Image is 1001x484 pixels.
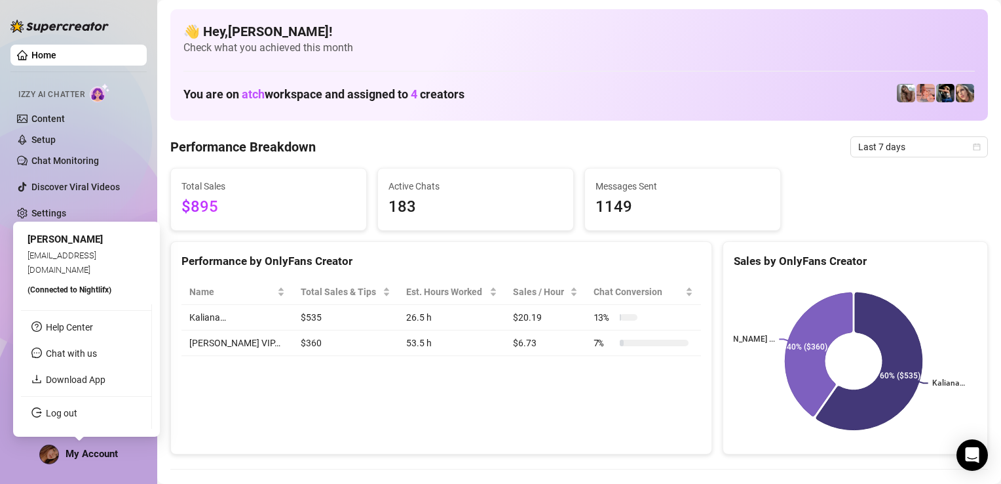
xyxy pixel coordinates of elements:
span: 183 [388,195,563,220]
span: Chat with us [46,348,97,359]
img: Kat XXX [916,84,935,102]
span: Active Chats [388,179,563,193]
span: 13 % [594,310,614,325]
h1: You are on workspace and assigned to creators [183,87,464,102]
img: Kat Hobbs VIP [897,84,915,102]
span: calendar [973,143,981,151]
td: $6.73 [505,331,586,356]
span: Chat Conversion [594,285,683,299]
a: Discover Viral Videos [31,182,120,192]
span: Last 7 days [858,137,980,157]
td: 26.5 h [398,305,504,331]
div: Performance by OnlyFans Creator [181,252,701,270]
a: Content [31,113,65,124]
span: 7 % [594,336,614,350]
img: AI Chatter [90,83,110,102]
img: Kat Hobbs [956,84,974,102]
img: logo-BBDzfeDw.svg [10,20,109,33]
td: $360 [293,331,398,356]
span: atch [242,87,265,101]
text: Kaliana… [932,379,965,388]
span: 1149 [595,195,770,220]
td: $535 [293,305,398,331]
span: Izzy AI Chatter [18,89,85,101]
span: $895 [181,195,356,220]
span: Name [189,285,274,299]
td: $20.19 [505,305,586,331]
h4: 👋 Hey, [PERSON_NAME] ! [183,22,975,41]
th: Name [181,279,293,305]
a: Chat Monitoring [31,155,99,166]
th: Sales / Hour [505,279,586,305]
span: [EMAIL_ADDRESS][DOMAIN_NAME] [28,250,96,274]
div: Open Intercom Messenger [956,439,988,471]
img: ACg8ocLQtw9G8DWce4EhwYOefNVbo3Z2D-QayCjbtsWa7cwKuBy-gd5uCQ=s96-c [40,445,58,464]
a: Help Center [46,322,93,333]
a: Home [31,50,56,60]
span: [PERSON_NAME] [28,233,103,245]
a: Settings [31,208,66,218]
span: (Connected to Nightlifx ) [28,285,111,294]
a: Log out [46,408,77,418]
div: Est. Hours Worked [406,285,486,299]
span: Total Sales & Tips [301,285,380,299]
li: Log out [21,403,151,424]
td: [PERSON_NAME] VIP… [181,331,293,356]
div: Sales by OnlyFans Creator [734,252,977,270]
span: My Account [66,448,118,460]
h4: Performance Breakdown [170,138,316,156]
span: 4 [411,87,417,101]
text: [PERSON_NAME] ... [707,335,775,344]
span: Sales / Hour [513,285,567,299]
span: message [31,348,42,358]
td: 53.5 h [398,331,504,356]
a: Download App [46,374,105,385]
span: Total Sales [181,179,356,193]
span: Check what you achieved this month [183,41,975,55]
td: Kaliana… [181,305,293,331]
th: Chat Conversion [586,279,701,305]
img: Kaliana [936,84,954,102]
a: Setup [31,134,56,145]
span: Messages Sent [595,179,770,193]
th: Total Sales & Tips [293,279,398,305]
